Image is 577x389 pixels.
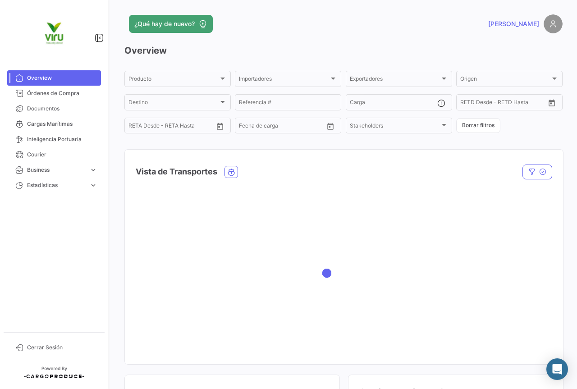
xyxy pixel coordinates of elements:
span: Origen [460,77,550,83]
span: Destino [128,101,219,107]
span: Exportadores [350,77,440,83]
span: ¿Qué hay de nuevo? [134,19,195,28]
a: Overview [7,70,101,86]
input: Hasta [261,124,302,130]
span: Cerrar Sesión [27,343,97,352]
img: placeholder-user.png [544,14,563,33]
input: Desde [128,124,145,130]
input: Desde [239,124,255,130]
h4: Vista de Transportes [136,165,217,178]
span: Órdenes de Compra [27,89,97,97]
img: viru.png [32,11,77,56]
button: ¿Qué hay de nuevo? [129,15,213,33]
a: Cargas Marítimas [7,116,101,132]
span: Cargas Marítimas [27,120,97,128]
span: Inteligencia Portuaria [27,135,97,143]
a: Documentos [7,101,101,116]
span: Courier [27,151,97,159]
span: Producto [128,77,219,83]
button: Ocean [225,166,238,178]
span: [PERSON_NAME] [488,19,539,28]
button: Open calendar [213,119,227,133]
span: Importadores [239,77,329,83]
span: expand_more [89,166,97,174]
input: Hasta [151,124,192,130]
span: expand_more [89,181,97,189]
button: Borrar filtros [456,118,500,133]
a: Courier [7,147,101,162]
input: Desde [460,101,476,107]
span: Documentos [27,105,97,113]
a: Órdenes de Compra [7,86,101,101]
span: Overview [27,74,97,82]
a: Inteligencia Portuaria [7,132,101,147]
input: Hasta [483,101,523,107]
h3: Overview [124,44,563,57]
div: Abrir Intercom Messenger [546,358,568,380]
span: Business [27,166,86,174]
span: Estadísticas [27,181,86,189]
button: Open calendar [324,119,337,133]
span: Stakeholders [350,124,440,130]
button: Open calendar [545,96,559,110]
